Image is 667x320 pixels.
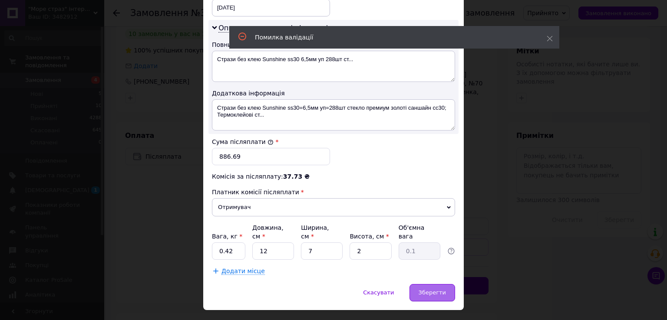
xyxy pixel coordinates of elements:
[212,172,455,181] div: Комісія за післяплату:
[252,224,284,240] label: Довжина, см
[212,189,299,196] span: Платник комісії післяплати
[212,40,455,49] div: Повний опис
[283,173,310,180] span: 37.73 ₴
[350,233,389,240] label: Висота, см
[212,138,274,145] label: Сума післяплати
[301,224,329,240] label: Ширина, см
[212,233,242,240] label: Вага, кг
[212,99,455,131] textarea: Стрази без клею Sunshine ss30=6,5мм уп=288шт стекло премиум золоті саншайн сс30; Термоклейові ст...
[399,223,440,241] div: Об'ємна вага
[255,33,525,42] div: Помилка валідації
[212,198,455,216] span: Отримувач
[363,289,394,296] span: Скасувати
[212,51,455,82] textarea: Стрази без клею Sunshine ss30 6,5мм уп 288шт ст...
[221,268,265,275] span: Додати місце
[212,89,455,98] div: Додаткова інформація
[218,24,332,33] span: Опис та додаткова інформація
[419,289,446,296] span: Зберегти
